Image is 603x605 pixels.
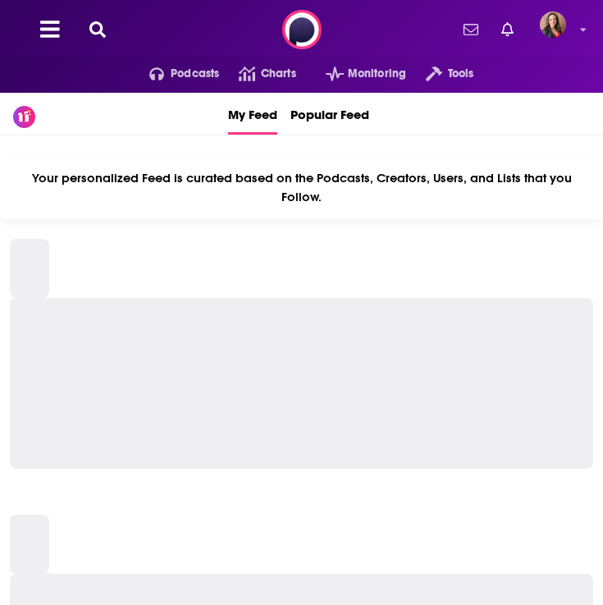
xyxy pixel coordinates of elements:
a: Charts [219,61,295,87]
a: My Feed [228,93,277,135]
a: Logged in as catygray [540,11,576,48]
span: Podcasts [171,62,219,85]
span: My Feed [228,96,277,132]
span: Popular Feed [290,96,369,132]
img: Podchaser - Follow, Share and Rate Podcasts [282,10,322,49]
a: Show notifications dropdown [457,16,485,44]
span: Tools [448,62,474,85]
span: Charts [261,62,296,85]
a: Show notifications dropdown [495,16,520,44]
button: open menu [130,61,220,87]
img: User Profile [540,11,566,38]
button: open menu [406,61,473,87]
a: Popular Feed [290,93,369,135]
span: Monitoring [348,62,406,85]
button: open menu [306,61,406,87]
span: Logged in as catygray [540,11,566,38]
